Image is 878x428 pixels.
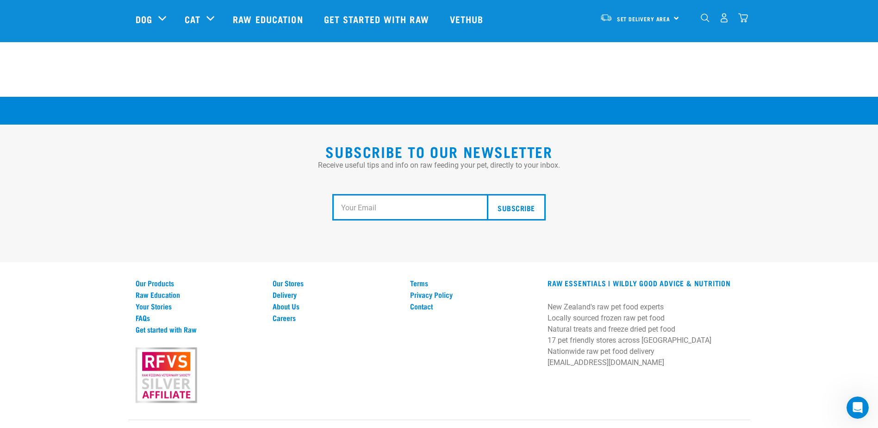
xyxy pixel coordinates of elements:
[136,325,262,334] a: Get started with Raw
[273,279,399,287] a: Our Stores
[548,302,742,368] p: New Zealand's raw pet food experts Locally sourced frozen raw pet food Natural treats and freeze ...
[617,17,671,20] span: Set Delivery Area
[136,279,262,287] a: Our Products
[441,0,495,38] a: Vethub
[136,302,262,310] a: Your Stories
[410,302,536,310] a: Contact
[719,13,729,23] img: user.png
[847,397,869,419] iframe: Intercom live chat
[136,143,743,160] h2: Subscribe to our Newsletter
[136,314,262,322] a: FAQs
[136,290,262,299] a: Raw Education
[332,194,494,221] input: Your Email
[273,290,399,299] a: Delivery
[600,13,612,22] img: van-moving.png
[224,0,314,38] a: Raw Education
[273,314,399,322] a: Careers
[410,279,536,287] a: Terms
[185,12,200,26] a: Cat
[738,13,748,23] img: home-icon@2x.png
[136,160,743,171] p: Receive useful tips and info on raw feeding your pet, directly to your inbox.
[548,279,742,287] h3: RAW ESSENTIALS | Wildly Good Advice & Nutrition
[315,0,441,38] a: Get started with Raw
[273,302,399,310] a: About Us
[131,346,201,404] img: rfvs.png
[701,13,710,22] img: home-icon-1@2x.png
[136,12,152,26] a: Dog
[487,194,545,221] input: Subscribe
[410,290,536,299] a: Privacy Policy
